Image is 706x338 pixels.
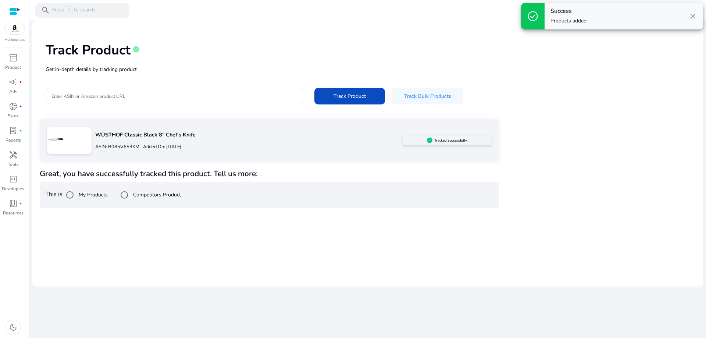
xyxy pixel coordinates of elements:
h5: Tracked successfully [434,138,467,143]
span: book_4 [9,199,18,208]
span: close [688,12,697,21]
p: Ads [9,88,17,95]
label: My Products [77,191,108,199]
label: Competitors Product [132,191,181,199]
span: fiber_manual_record [19,105,22,108]
span: handyman [9,150,18,159]
h1: Track Product [46,42,131,58]
p: Get in-depth details by tracking product [46,65,690,73]
span: code_blocks [9,175,18,184]
span: Track Product [334,92,366,100]
img: sellerapp_active [427,138,432,143]
p: Tools [8,161,19,168]
img: amazon.svg [5,23,25,34]
span: check_circle [527,10,539,22]
p: Products added [550,17,586,25]
p: Sales [8,113,18,119]
p: ASIN: B085V653KM [95,143,139,150]
p: WÜSTHOF Classic Black 8" Chef's Knife [95,131,403,139]
p: Resources [3,210,24,216]
span: fiber_manual_record [19,129,22,132]
img: 61uQ9ypCEIL.jpg [47,131,64,147]
button: Track Bulk Products [392,88,463,104]
span: fiber_manual_record [19,81,22,83]
span: campaign [9,78,18,86]
p: Press to search [51,6,95,14]
span: donut_small [9,102,18,111]
span: fiber_manual_record [19,202,22,205]
span: lab_profile [9,126,18,135]
span: Track Bulk Products [404,92,451,100]
span: dark_mode [9,323,18,332]
p: Reports [6,137,21,143]
h4: Great, you have successfully tracked this product. Tell us more: [40,169,499,178]
span: info [132,46,140,53]
span: / [66,6,72,14]
p: Product [5,64,21,71]
span: inventory_2 [9,53,18,62]
button: Track Product [314,88,385,104]
p: Developers [2,185,24,192]
p: Marketplace [4,37,25,43]
h4: Success [550,8,586,15]
p: Added On: [DATE] [139,143,181,150]
span: search [41,6,50,15]
div: This is [40,182,499,208]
